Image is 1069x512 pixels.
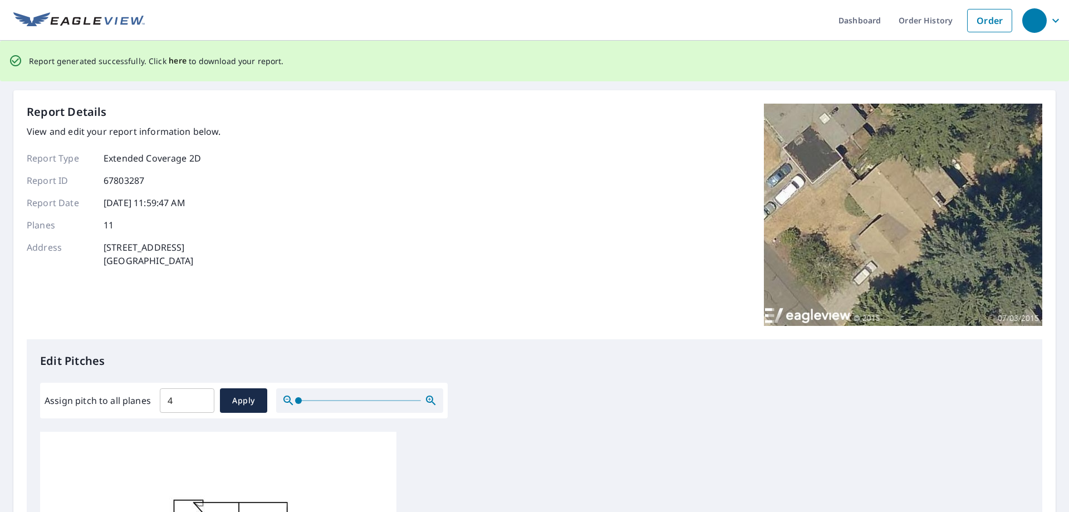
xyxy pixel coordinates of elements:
[160,385,214,416] input: 00.0
[169,54,187,68] button: here
[27,152,94,165] p: Report Type
[764,104,1042,326] img: Top image
[27,174,94,187] p: Report ID
[220,388,267,413] button: Apply
[967,9,1012,32] a: Order
[27,196,94,209] p: Report Date
[27,125,221,138] p: View and edit your report information below.
[45,394,151,407] label: Assign pitch to all planes
[27,218,94,232] p: Planes
[13,12,145,29] img: EV Logo
[104,241,194,267] p: [STREET_ADDRESS] [GEOGRAPHIC_DATA]
[104,218,114,232] p: 11
[229,394,258,408] span: Apply
[104,174,144,187] p: 67803287
[27,241,94,267] p: Address
[29,54,284,68] p: Report generated successfully. Click to download your report.
[104,152,201,165] p: Extended Coverage 2D
[104,196,185,209] p: [DATE] 11:59:47 AM
[40,353,1029,369] p: Edit Pitches
[27,104,107,120] p: Report Details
